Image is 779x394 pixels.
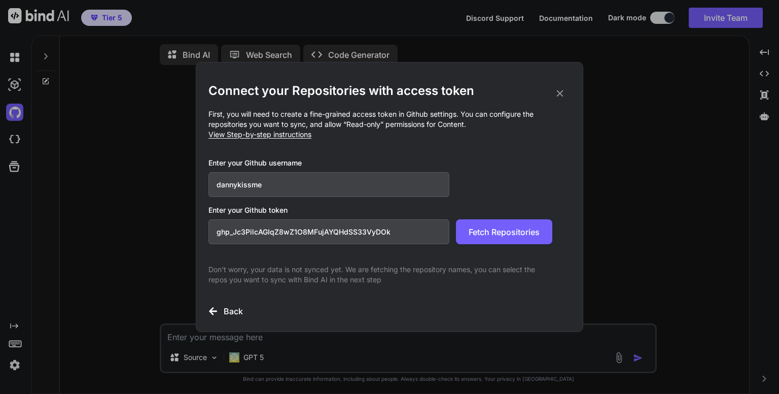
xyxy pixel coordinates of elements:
[208,109,571,140] p: First, you will need to create a fine-grained access token in Github settings. You can configure ...
[224,305,243,317] h3: Back
[208,172,449,197] input: Github Username
[456,219,552,244] button: Fetch Repositories
[208,158,552,168] h3: Enter your Github username
[208,130,311,139] span: View Step-by-step instructions
[208,83,571,99] h2: Connect your Repositories with access token
[469,226,540,238] span: Fetch Repositories
[208,265,552,285] p: Don't worry, your data is not synced yet. We are fetching the repository names, you can select th...
[208,219,449,244] input: Github Token
[208,205,571,215] h3: Enter your Github token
